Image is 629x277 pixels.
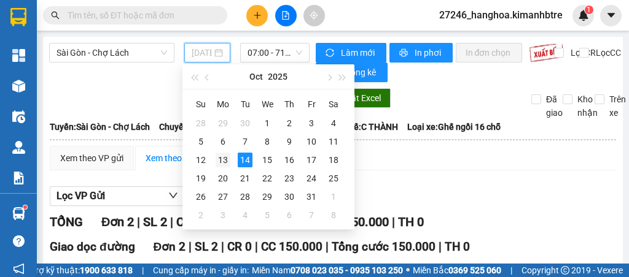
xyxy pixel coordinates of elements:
[291,265,403,275] strong: 0708 023 035 - 0935 103 250
[300,94,322,114] th: Fr
[216,153,230,167] div: 13
[216,171,230,186] div: 20
[12,110,25,123] img: warehouse-icon
[143,214,167,229] span: SL 2
[561,266,569,275] span: copyright
[193,153,208,167] div: 12
[193,134,208,149] div: 5
[260,171,275,186] div: 22
[587,6,591,14] span: 1
[332,240,436,254] span: Tổng cước 150.000
[221,240,224,254] span: |
[591,46,623,59] span: Lọc CC
[249,64,263,89] button: Oct
[212,151,234,169] td: 2025-10-13
[216,134,230,149] div: 6
[256,114,278,132] td: 2025-10-01
[190,132,212,151] td: 2025-10-05
[322,206,345,224] td: 2025-11-08
[101,214,134,229] span: Đơn 2
[216,208,230,222] div: 3
[238,116,252,131] div: 30
[322,132,345,151] td: 2025-10-11
[304,171,319,186] div: 24
[246,5,268,26] button: plus
[12,141,25,154] img: warehouse-icon
[212,206,234,224] td: 2025-11-03
[300,114,322,132] td: 2025-10-03
[153,264,249,277] span: Cung cấp máy in - giấy in:
[322,188,345,206] td: 2025-11-01
[300,169,322,188] td: 2025-10-24
[168,191,178,200] span: down
[212,94,234,114] th: Mo
[282,153,297,167] div: 16
[572,93,603,120] span: Kho nhận
[238,171,252,186] div: 21
[282,171,297,186] div: 23
[316,63,388,82] button: bar-chartThống kê
[282,116,297,131] div: 2
[234,206,256,224] td: 2025-11-04
[260,208,275,222] div: 5
[234,132,256,151] td: 2025-10-07
[541,93,568,120] span: Đã giao
[300,188,322,206] td: 2025-10-31
[303,5,325,26] button: aim
[445,240,470,254] span: TH 0
[326,208,341,222] div: 8
[10,8,26,26] img: logo-vxr
[335,120,398,134] span: Tài xế: C THÀNH
[278,114,300,132] td: 2025-10-02
[12,207,25,220] img: warehouse-icon
[23,205,27,209] sup: 1
[248,44,302,62] span: 07:00 - 71F-00.247
[389,43,453,63] button: printerIn phơi
[268,64,287,89] button: 2025
[193,171,208,186] div: 19
[261,240,322,254] span: CC 150.000
[137,214,140,229] span: |
[260,116,275,131] div: 1
[260,134,275,149] div: 8
[304,134,319,149] div: 10
[326,153,341,167] div: 18
[20,264,133,277] span: Hỗ trợ kỹ thuật:
[326,189,341,204] div: 1
[448,265,501,275] strong: 0369 525 060
[216,189,230,204] div: 27
[429,7,572,23] span: 27246_hanghoa.kimanhbtre
[13,263,25,275] span: notification
[256,169,278,188] td: 2025-10-22
[407,120,501,134] span: Loại xe: Ghế ngồi 16 chỗ
[234,114,256,132] td: 2025-09-30
[326,134,341,149] div: 11
[190,169,212,188] td: 2025-10-19
[578,10,589,21] img: icon-new-feature
[316,43,386,63] button: syncLàm mới
[256,151,278,169] td: 2025-10-15
[142,264,144,277] span: |
[282,189,297,204] div: 30
[50,240,135,254] span: Giao dọc đường
[190,206,212,224] td: 2025-11-02
[212,114,234,132] td: 2025-09-29
[146,151,217,165] div: Xem theo VP nhận
[159,120,249,134] span: Chuyến: (07:00 [DATE])
[192,46,213,59] input: 14/10/2025
[50,214,83,229] span: TỔNG
[413,264,501,277] span: Miền Bắc
[252,264,403,277] span: Miền Nam
[238,189,252,204] div: 28
[256,132,278,151] td: 2025-10-08
[304,153,319,167] div: 17
[255,240,258,254] span: |
[256,94,278,114] th: We
[234,169,256,188] td: 2025-10-21
[12,49,25,62] img: dashboard-icon
[12,80,25,93] img: warehouse-icon
[238,153,252,167] div: 14
[193,208,208,222] div: 2
[341,66,378,79] span: Thống kê
[529,43,564,63] img: 9k=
